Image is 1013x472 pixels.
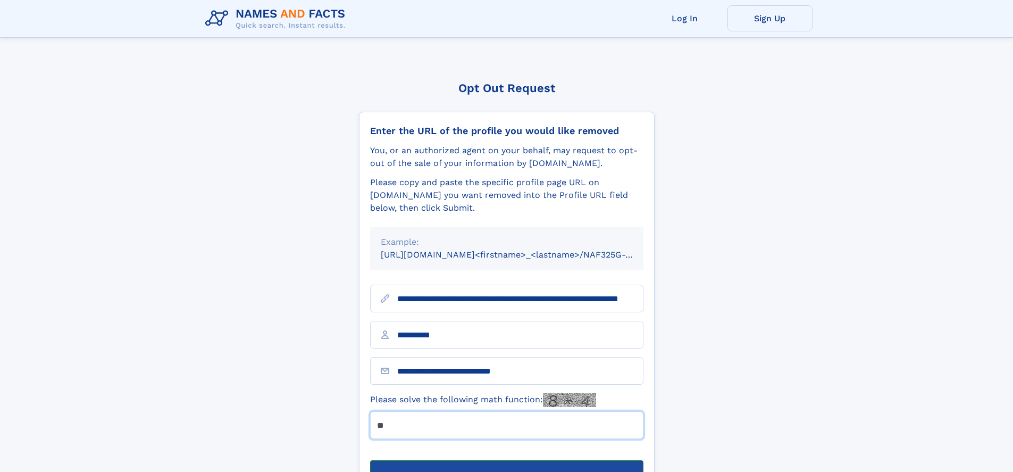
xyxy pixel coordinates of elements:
[642,5,727,31] a: Log In
[201,4,354,33] img: Logo Names and Facts
[359,81,655,95] div: Opt Out Request
[370,144,643,170] div: You, or an authorized agent on your behalf, may request to opt-out of the sale of your informatio...
[381,236,633,249] div: Example:
[370,176,643,214] div: Please copy and paste the specific profile page URL on [DOMAIN_NAME] you want removed into the Pr...
[370,393,596,407] label: Please solve the following math function:
[381,250,664,260] small: [URL][DOMAIN_NAME]<firstname>_<lastname>/NAF325G-xxxxxxxx
[727,5,813,31] a: Sign Up
[370,125,643,137] div: Enter the URL of the profile you would like removed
